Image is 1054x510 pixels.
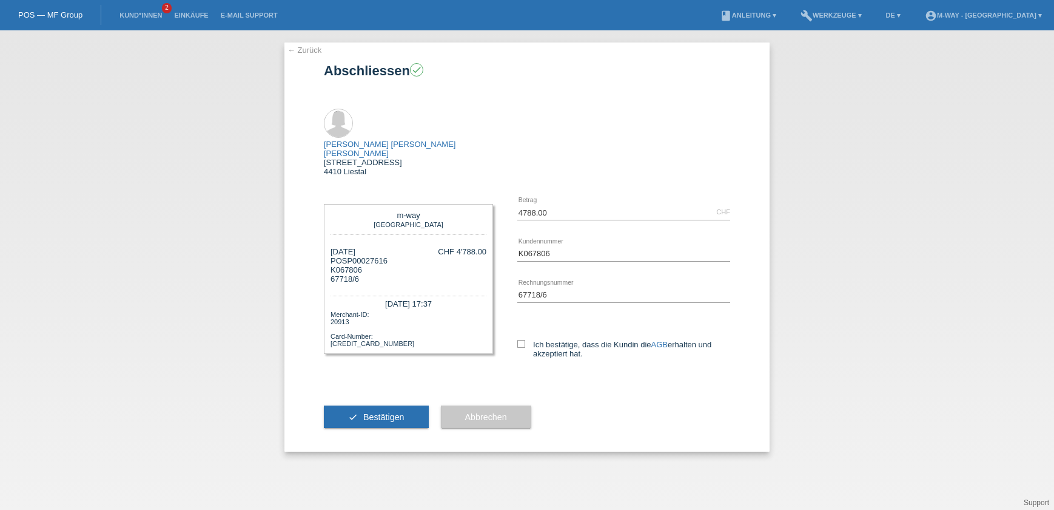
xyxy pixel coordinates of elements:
a: account_circlem-way - [GEOGRAPHIC_DATA] ▾ [919,12,1048,19]
span: K067806 [331,265,362,274]
div: [GEOGRAPHIC_DATA] [334,220,483,228]
a: Kund*innen [113,12,168,19]
button: Abbrechen [441,406,531,429]
a: POS — MF Group [18,10,82,19]
span: Abbrechen [465,412,507,422]
span: 2 [162,3,172,13]
span: 67718/6 [331,274,359,284]
a: [PERSON_NAME] [PERSON_NAME] [PERSON_NAME] [324,140,455,158]
div: CHF [716,208,730,216]
span: Bestätigen [363,412,404,422]
i: account_circle [925,10,937,22]
div: [DATE] 17:37 [331,296,486,310]
i: check [348,412,358,422]
label: Ich bestätige, dass die Kundin die erhalten und akzeptiert hat. [517,340,730,358]
a: ← Zurück [287,46,321,55]
i: build [801,10,813,22]
a: Support [1024,498,1049,507]
a: buildWerkzeuge ▾ [794,12,868,19]
a: AGB [651,340,668,349]
div: Merchant-ID: 20913 Card-Number: [CREDIT_CARD_NUMBER] [331,310,486,347]
a: bookAnleitung ▾ [714,12,782,19]
a: DE ▾ [880,12,907,19]
i: check [411,64,422,75]
h1: Abschliessen [324,63,730,78]
div: m-way [334,211,483,220]
div: [STREET_ADDRESS] 4410 Liestal [324,140,493,176]
div: [DATE] POSP00027616 [331,247,388,284]
button: check Bestätigen [324,406,429,429]
a: E-Mail Support [215,12,284,19]
a: Einkäufe [168,12,214,19]
i: book [720,10,732,22]
div: CHF 4'788.00 [438,247,486,256]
